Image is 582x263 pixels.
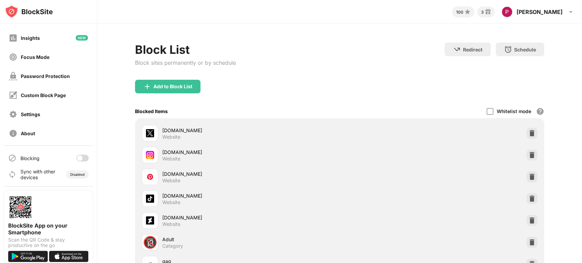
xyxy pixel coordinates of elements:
[76,35,88,41] img: new-icon.svg
[162,192,340,199] div: [DOMAIN_NAME]
[9,53,17,61] img: focus-off.svg
[162,177,180,184] div: Website
[514,47,536,52] div: Schedule
[9,34,17,42] img: insights-off.svg
[162,214,340,221] div: [DOMAIN_NAME]
[9,91,17,99] img: customize-block-page-off.svg
[146,195,154,203] img: favicons
[146,173,154,181] img: favicons
[456,10,463,15] div: 100
[70,172,85,176] div: Disabled
[21,130,35,136] div: About
[135,43,236,57] div: Block List
[135,108,168,114] div: Blocked Items
[497,108,531,114] div: Whitelist mode
[484,8,492,16] img: reward-small.svg
[162,134,180,140] div: Website
[162,127,340,134] div: [DOMAIN_NAME]
[162,149,340,156] div: [DOMAIN_NAME]
[162,243,183,249] div: Category
[49,251,89,262] img: download-on-the-app-store.svg
[162,236,340,243] div: Adult
[8,222,89,236] div: BlockSite App on your Smartphone
[8,195,33,219] img: options-page-qr-code.png
[5,5,53,18] img: logo-blocksite.svg
[517,9,563,15] div: [PERSON_NAME]
[146,216,154,225] img: favicons
[8,154,16,162] img: blocking-icon.svg
[162,221,180,227] div: Website
[146,129,154,137] img: favicons
[20,169,56,180] div: Sync with other devices
[9,110,17,119] img: settings-off.svg
[146,151,154,159] img: favicons
[8,251,48,262] img: get-it-on-google-play.svg
[20,155,40,161] div: Blocking
[481,10,484,15] div: 3
[143,235,157,249] div: 🔞
[21,73,70,79] div: Password Protection
[21,92,66,98] div: Custom Block Page
[162,170,340,177] div: [DOMAIN_NAME]
[162,156,180,162] div: Website
[463,8,472,16] img: points-small.svg
[21,111,40,117] div: Settings
[21,54,49,60] div: Focus Mode
[8,170,16,179] img: sync-icon.svg
[463,47,482,52] div: Redirect
[8,237,89,248] div: Scan the QR Code & stay productive on the go
[9,129,17,138] img: about-off.svg
[162,199,180,205] div: Website
[153,84,192,89] div: Add to Block List
[135,59,236,66] div: Block sites permanently or by schedule
[9,72,17,80] img: password-protection-off.svg
[502,6,512,17] img: ACg8ocKAaaEP8AhiSmgHz_xOw2Iv6gY0tZxJ8WvsDqHiDwgfMF6HPg=s96-c
[21,35,40,41] div: Insights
